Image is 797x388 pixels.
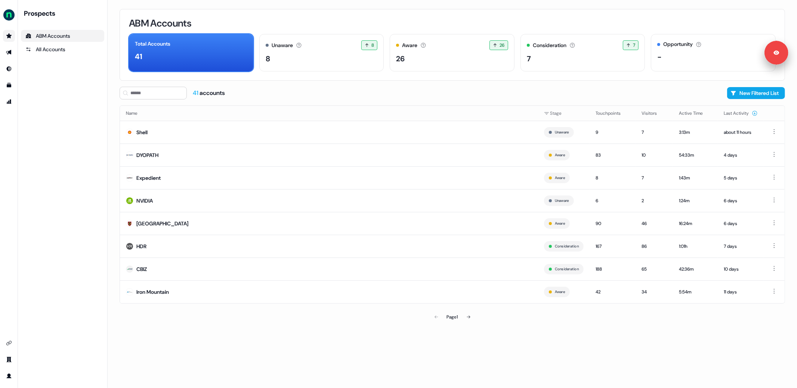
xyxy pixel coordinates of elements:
[25,32,100,40] div: ABM Accounts
[21,43,104,55] a: All accounts
[642,151,667,159] div: 10
[724,288,758,296] div: 11 days
[136,243,146,250] div: HDR
[555,289,565,295] button: Aware
[642,288,667,296] div: 34
[396,53,405,64] div: 26
[657,51,662,62] div: -
[3,96,15,108] a: Go to attribution
[3,63,15,75] a: Go to Inbound
[447,313,458,321] div: Page 1
[679,129,712,136] div: 3:13m
[679,288,712,296] div: 5:54m
[533,41,566,49] div: Consideration
[555,243,579,250] button: Consideration
[596,197,630,204] div: 6
[3,337,15,349] a: Go to integrations
[193,89,200,97] span: 41
[724,174,758,182] div: 5 days
[527,53,531,64] div: 7
[679,243,712,250] div: 1:01h
[136,151,158,159] div: DYOPATH
[596,129,630,136] div: 9
[555,220,565,227] button: Aware
[642,174,667,182] div: 7
[136,288,169,296] div: Iron Mountain
[633,41,635,49] span: 7
[24,9,104,18] div: Prospects
[724,197,758,204] div: 6 days
[555,266,579,272] button: Consideration
[3,30,15,42] a: Go to prospects
[555,175,565,181] button: Aware
[25,46,100,53] div: All Accounts
[679,220,712,227] div: 16:24m
[596,288,630,296] div: 42
[679,151,712,159] div: 54:33m
[555,129,569,136] button: Unaware
[136,197,153,204] div: NVIDIA
[679,265,712,273] div: 42:36m
[663,40,693,48] div: Opportunity
[266,53,270,64] div: 8
[193,89,225,97] div: accounts
[596,174,630,182] div: 8
[135,51,142,62] div: 41
[596,265,630,273] div: 188
[724,151,758,159] div: 4 days
[136,265,147,273] div: CBIZ
[136,129,148,136] div: Shell
[500,41,505,49] span: 26
[596,151,630,159] div: 83
[642,265,667,273] div: 65
[21,30,104,42] a: ABM Accounts
[679,107,712,120] button: Active Time
[3,370,15,382] a: Go to profile
[136,174,161,182] div: Expedient
[3,354,15,366] a: Go to team
[642,107,666,120] button: Visitors
[724,265,758,273] div: 10 days
[555,152,565,158] button: Aware
[642,243,667,250] div: 86
[642,197,667,204] div: 2
[596,107,630,120] button: Touchpoints
[129,18,191,28] h3: ABM Accounts
[596,243,630,250] div: 167
[679,174,712,182] div: 1:43m
[724,107,758,120] button: Last Activity
[135,40,170,48] div: Total Accounts
[136,220,188,227] div: [GEOGRAPHIC_DATA]
[555,197,569,204] button: Unaware
[679,197,712,204] div: 1:24m
[3,79,15,91] a: Go to templates
[642,220,667,227] div: 46
[724,220,758,227] div: 6 days
[402,41,417,49] div: Aware
[3,46,15,58] a: Go to outbound experience
[272,41,293,49] div: Unaware
[724,129,758,136] div: about 11 hours
[727,87,785,99] button: New Filtered List
[724,243,758,250] div: 7 days
[596,220,630,227] div: 90
[371,41,374,49] span: 8
[120,106,538,121] th: Name
[544,110,584,117] div: Stage
[642,129,667,136] div: 7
